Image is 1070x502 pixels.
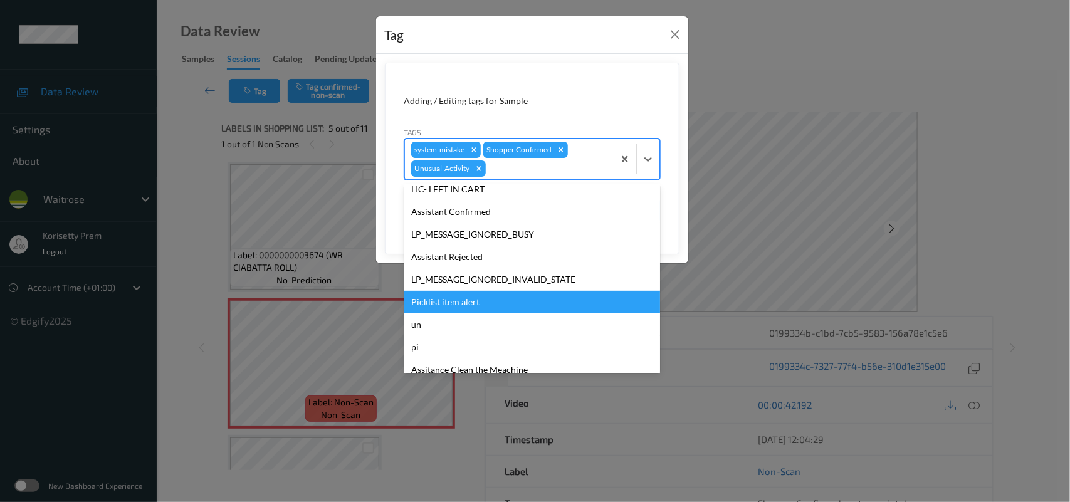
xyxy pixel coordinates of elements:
div: Shopper Confirmed [483,142,554,158]
div: Unusual-Activity [411,160,472,177]
div: Adding / Editing tags for Sample [404,95,660,107]
div: Assitance Clean the Meachine [404,358,660,381]
div: un [404,313,660,336]
div: LIC- LEFT IN CART [404,178,660,201]
div: pi [404,336,660,358]
div: Tag [385,25,404,45]
div: Assistant Confirmed [404,201,660,223]
div: LP_MESSAGE_IGNORED_BUSY [404,223,660,246]
div: Remove system-mistake [467,142,481,158]
div: Remove Shopper Confirmed [554,142,568,158]
div: Assistant Rejected [404,246,660,268]
div: Remove Unusual-Activity [472,160,486,177]
div: Picklist item alert [404,291,660,313]
button: Close [666,26,684,43]
div: system-mistake [411,142,467,158]
label: Tags [404,127,422,138]
div: LP_MESSAGE_IGNORED_INVALID_STATE [404,268,660,291]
